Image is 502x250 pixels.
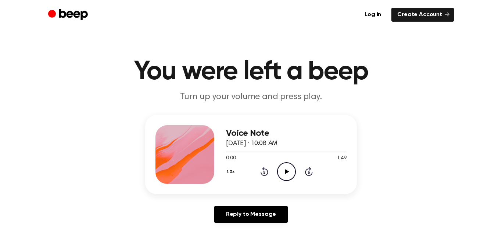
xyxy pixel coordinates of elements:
a: Log in [359,8,387,22]
a: Create Account [391,8,454,22]
h1: You were left a beep [63,59,439,85]
p: Turn up your volume and press play. [110,91,392,103]
span: 0:00 [226,155,236,162]
button: 1.0x [226,166,237,178]
a: Beep [48,8,90,22]
h3: Voice Note [226,128,347,138]
a: Reply to Message [214,206,288,223]
span: 1:49 [337,155,347,162]
span: [DATE] · 10:08 AM [226,140,277,147]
